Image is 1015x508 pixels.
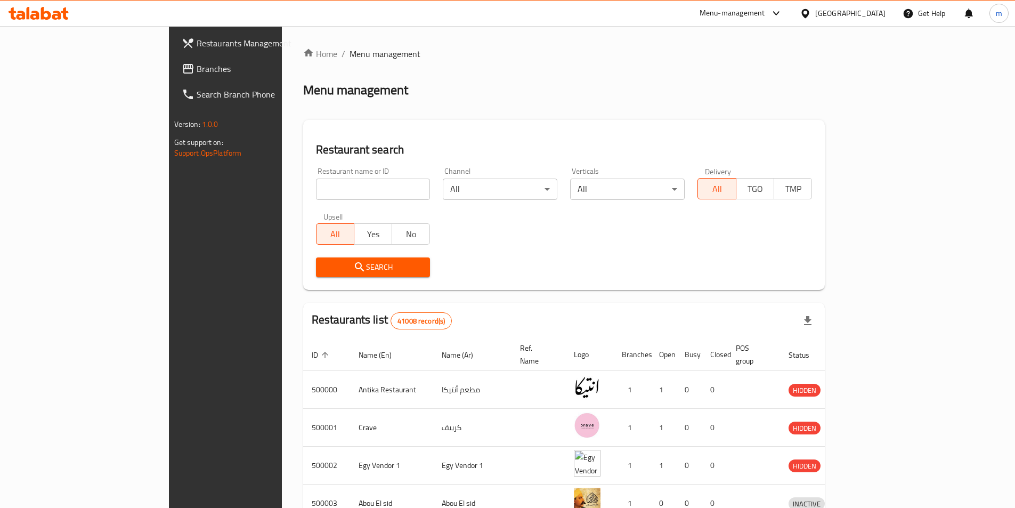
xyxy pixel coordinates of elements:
[173,56,338,82] a: Branches
[574,412,600,439] img: Crave
[324,261,422,274] span: Search
[565,338,613,371] th: Logo
[700,7,765,20] div: Menu-management
[316,223,354,245] button: All
[651,409,676,447] td: 1
[316,257,431,277] button: Search
[574,450,600,477] img: Egy Vendor 1
[778,181,808,197] span: TMP
[574,374,600,401] img: Antika Restaurant
[350,47,420,60] span: Menu management
[651,338,676,371] th: Open
[197,62,330,75] span: Branches
[173,30,338,56] a: Restaurants Management
[303,47,825,60] nav: breadcrumb
[613,338,651,371] th: Branches
[815,7,886,19] div: [GEOGRAPHIC_DATA]
[312,312,452,329] h2: Restaurants list
[391,316,451,326] span: 41008 record(s)
[174,117,200,131] span: Version:
[702,181,732,197] span: All
[342,47,345,60] li: /
[359,349,405,361] span: Name (En)
[789,349,823,361] span: Status
[312,349,332,361] span: ID
[202,117,218,131] span: 1.0.0
[676,338,702,371] th: Busy
[741,181,770,197] span: TGO
[323,213,343,220] label: Upsell
[736,342,767,367] span: POS group
[303,82,408,99] h2: Menu management
[570,179,685,200] div: All
[350,409,433,447] td: Crave
[702,371,727,409] td: 0
[520,342,553,367] span: Ref. Name
[789,422,821,434] div: HIDDEN
[795,308,821,334] div: Export file
[316,179,431,200] input: Search for restaurant name or ID..
[197,88,330,101] span: Search Branch Phone
[433,409,511,447] td: كرييف
[613,409,651,447] td: 1
[702,409,727,447] td: 0
[705,167,732,175] label: Delivery
[789,459,821,472] div: HIDDEN
[442,349,487,361] span: Name (Ar)
[736,178,774,199] button: TGO
[702,447,727,485] td: 0
[391,312,452,329] div: Total records count
[321,227,350,242] span: All
[676,409,702,447] td: 0
[789,384,821,397] span: HIDDEN
[433,371,511,409] td: مطعم أنتيكا
[697,178,736,199] button: All
[676,447,702,485] td: 0
[774,178,812,199] button: TMP
[613,447,651,485] td: 1
[197,37,330,50] span: Restaurants Management
[350,371,433,409] td: Antika Restaurant
[316,142,813,158] h2: Restaurant search
[651,447,676,485] td: 1
[173,82,338,107] a: Search Branch Phone
[392,223,430,245] button: No
[433,447,511,485] td: Egy Vendor 1
[354,223,392,245] button: Yes
[443,179,557,200] div: All
[789,384,821,397] div: HIDDEN
[350,447,433,485] td: Egy Vendor 1
[613,371,651,409] td: 1
[702,338,727,371] th: Closed
[651,371,676,409] td: 1
[174,135,223,149] span: Get support on:
[996,7,1002,19] span: m
[676,371,702,409] td: 0
[396,227,426,242] span: No
[789,422,821,434] span: HIDDEN
[174,146,242,160] a: Support.OpsPlatform
[359,227,388,242] span: Yes
[789,460,821,472] span: HIDDEN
